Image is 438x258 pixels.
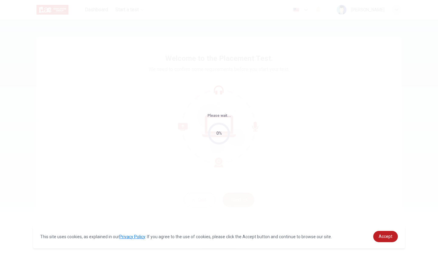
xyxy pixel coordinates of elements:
[216,130,222,137] div: 0%
[379,234,392,239] span: Accept
[119,234,145,239] a: Privacy Policy
[207,113,231,118] span: Please wait...
[40,234,332,239] span: This site uses cookies, as explained in our . If you agree to the use of cookies, please click th...
[33,225,405,248] div: cookieconsent
[373,231,398,242] a: dismiss cookie message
